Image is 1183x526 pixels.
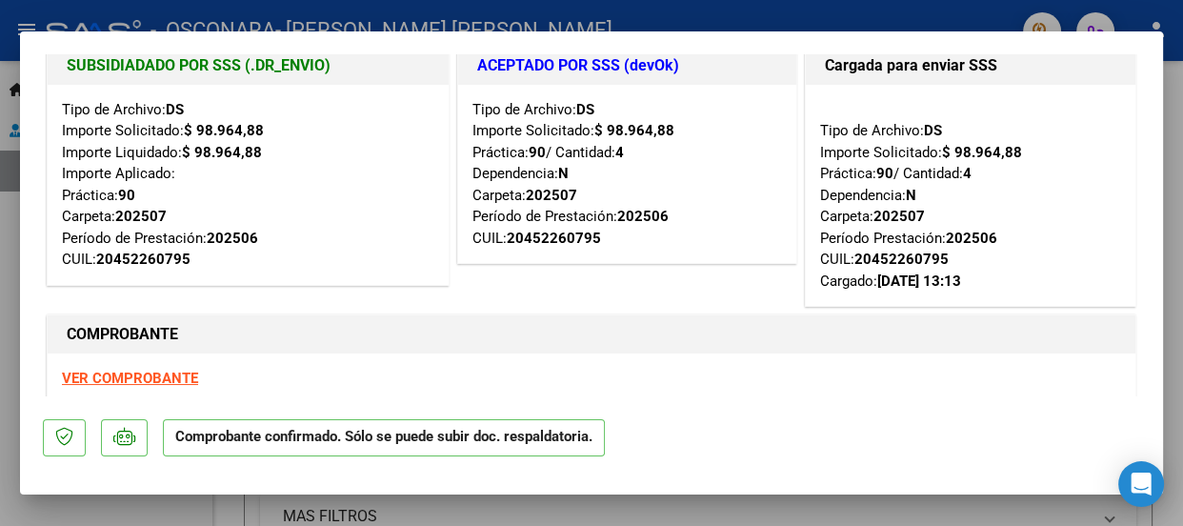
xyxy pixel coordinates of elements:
strong: COMPROBANTE [67,325,178,343]
div: 20452260795 [96,249,190,271]
strong: N [906,187,916,204]
div: Tipo de Archivo: Importe Solicitado: Práctica: / Cantidad: Dependencia: Carpeta: Período Prestaci... [820,99,1121,293]
h1: SUBSIDIADADO POR SSS (.DR_ENVIO) [67,54,430,77]
a: VER COMPROBANTE [62,370,198,387]
strong: 202507 [873,208,925,225]
div: Open Intercom Messenger [1118,461,1164,507]
strong: N [558,165,569,182]
strong: 4 [963,165,972,182]
p: Comprobante confirmado. Sólo se puede subir doc. respaldatoria. [163,419,605,456]
div: Tipo de Archivo: Importe Solicitado: Importe Liquidado: Importe Aplicado: Práctica: Carpeta: Perí... [62,99,434,271]
strong: DS [576,101,594,118]
strong: $ 98.964,88 [182,144,262,161]
strong: DS [924,122,942,139]
strong: 202506 [207,230,258,247]
div: 20452260795 [854,249,949,271]
strong: $ 98.964,88 [184,122,264,139]
div: 20452260795 [507,228,601,250]
strong: 4 [615,144,624,161]
strong: 90 [118,187,135,204]
strong: 202506 [946,230,997,247]
strong: $ 98.964,88 [594,122,674,139]
strong: $ 98.964,88 [942,144,1022,161]
strong: [DATE] 13:13 [877,273,961,290]
strong: 90 [529,144,546,161]
strong: 90 [876,165,893,182]
div: Tipo de Archivo: Importe Solicitado: Práctica: / Cantidad: Dependencia: Carpeta: Período de Prest... [472,99,783,250]
h1: Cargada para enviar SSS [825,54,1116,77]
strong: 202507 [526,187,577,204]
strong: 202506 [617,208,669,225]
h1: ACEPTADO POR SSS (devOk) [477,54,778,77]
strong: DS [166,101,184,118]
strong: 202507 [115,208,167,225]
